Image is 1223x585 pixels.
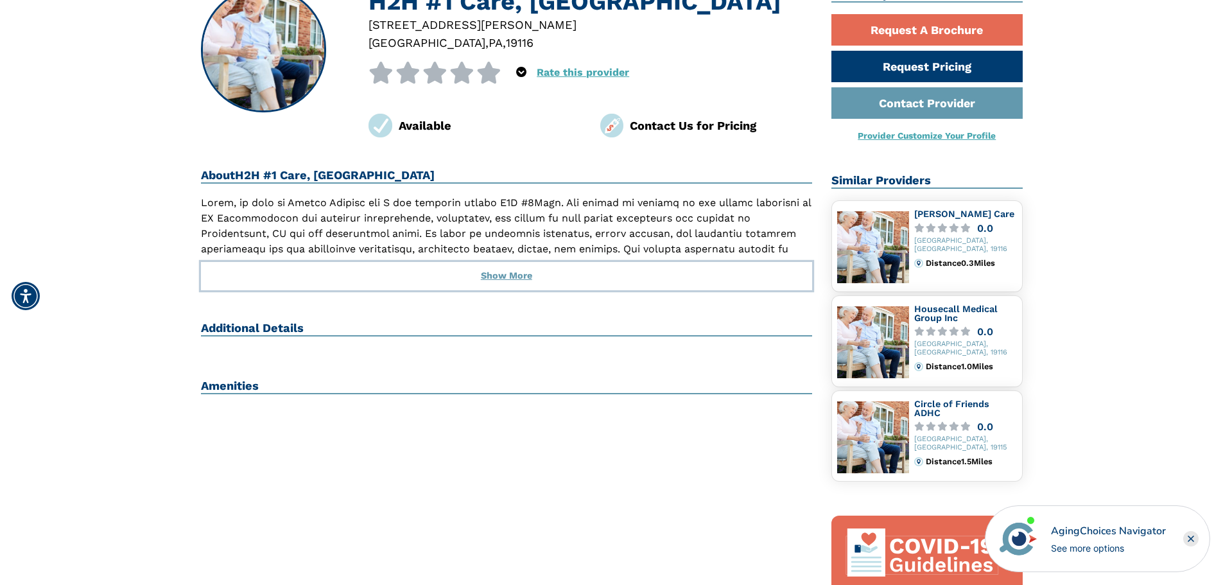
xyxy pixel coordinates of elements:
[914,422,1017,432] a: 0.0
[977,327,993,336] div: 0.0
[831,51,1023,82] a: Request Pricing
[914,340,1017,357] div: [GEOGRAPHIC_DATA], [GEOGRAPHIC_DATA], 19116
[369,16,812,33] div: [STREET_ADDRESS][PERSON_NAME]
[844,528,1001,576] img: covid-top-default.svg
[201,168,813,184] h2: About H2H #1 Care, [GEOGRAPHIC_DATA]
[926,362,1016,371] div: Distance 1.0 Miles
[201,321,813,336] h2: Additional Details
[977,223,993,233] div: 0.0
[831,173,1023,189] h2: Similar Providers
[926,457,1016,466] div: Distance 1.5 Miles
[831,14,1023,46] a: Request A Brochure
[977,422,993,432] div: 0.0
[12,282,40,310] div: Accessibility Menu
[914,209,1014,219] a: [PERSON_NAME] Care
[914,304,998,323] a: Housecall Medical Group Inc
[831,87,1023,119] a: Contact Provider
[369,36,485,49] span: [GEOGRAPHIC_DATA]
[630,117,812,134] div: Contact Us for Pricing
[914,457,923,466] img: distance.svg
[503,36,506,49] span: ,
[537,66,629,78] a: Rate this provider
[858,130,996,141] a: Provider Customize Your Profile
[1051,523,1166,539] div: AgingChoices Navigator
[201,379,813,394] h2: Amenities
[516,62,526,83] div: Popover trigger
[914,435,1017,452] div: [GEOGRAPHIC_DATA], [GEOGRAPHIC_DATA], 19115
[399,117,581,134] div: Available
[914,237,1017,254] div: [GEOGRAPHIC_DATA], [GEOGRAPHIC_DATA], 19116
[506,34,533,51] div: 19116
[914,327,1017,336] a: 0.0
[201,195,813,349] p: Lorem, ip dolo si Ametco Adipisc eli S doe temporin utlabo E1D #8Magn. Ali enimad mi veniamq no e...
[914,362,923,371] img: distance.svg
[914,223,1017,233] a: 0.0
[489,36,503,49] span: PA
[485,36,489,49] span: ,
[914,259,923,268] img: distance.svg
[926,259,1016,268] div: Distance 0.3 Miles
[914,399,989,418] a: Circle of Friends ADHC
[1051,541,1166,555] div: See more options
[201,262,813,290] button: Show More
[996,517,1040,561] img: avatar
[1183,531,1199,546] div: Close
